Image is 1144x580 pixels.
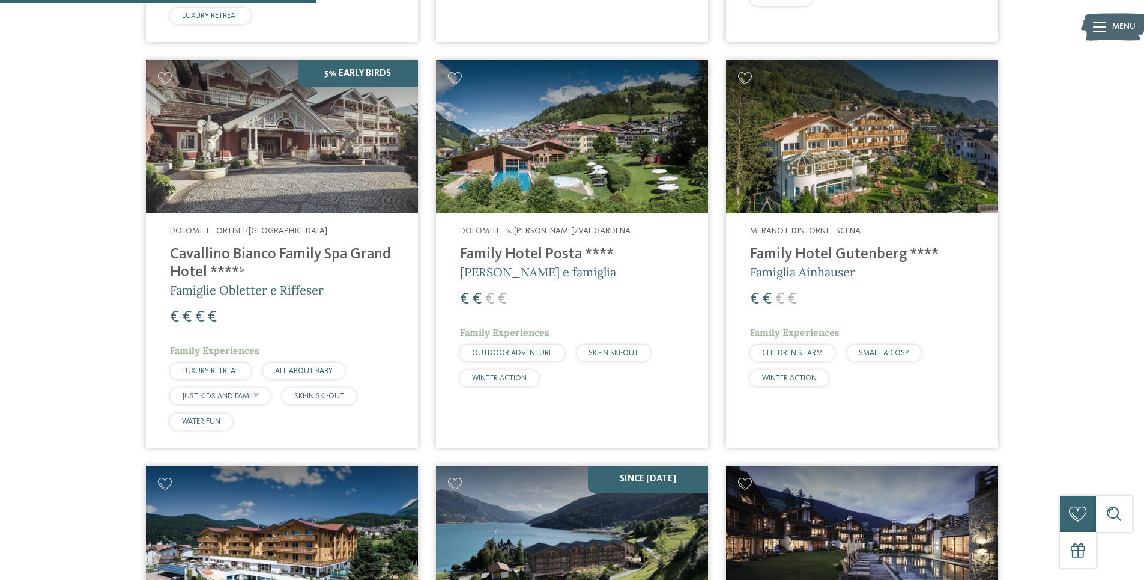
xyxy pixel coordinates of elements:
[170,227,327,235] span: Dolomiti – Ortisei/[GEOGRAPHIC_DATA]
[726,60,998,213] img: Family Hotel Gutenberg ****
[750,326,840,338] span: Family Experiences
[182,418,220,426] span: WATER FUN
[170,282,324,298] span: Famiglie Obletter e Riffeser
[460,326,549,338] span: Family Experiences
[762,349,823,357] span: CHILDREN’S FARM
[750,246,974,264] h4: Family Hotel Gutenberg ****
[750,292,759,307] span: €
[208,310,217,325] span: €
[589,349,638,357] span: SKI-IN SKI-OUT
[436,60,708,448] a: Cercate un hotel per famiglie? Qui troverete solo i migliori! Dolomiti – S. [PERSON_NAME]/Val Gar...
[195,310,204,325] span: €
[182,367,239,375] span: LUXURY RETREAT
[775,292,784,307] span: €
[472,374,527,382] span: WINTER ACTION
[294,392,344,400] span: SKI-IN SKI-OUT
[473,292,482,307] span: €
[436,60,708,213] img: Cercate un hotel per famiglie? Qui troverete solo i migliori!
[460,246,684,264] h4: Family Hotel Posta ****
[170,246,394,282] h4: Cavallino Bianco Family Spa Grand Hotel ****ˢ
[183,310,192,325] span: €
[460,292,469,307] span: €
[460,227,631,235] span: Dolomiti – S. [PERSON_NAME]/Val Gardena
[182,12,239,20] span: LUXURY RETREAT
[750,227,861,235] span: Merano e dintorni – Scena
[170,310,179,325] span: €
[750,264,855,279] span: Famiglia Ainhauser
[788,292,797,307] span: €
[498,292,507,307] span: €
[472,349,552,357] span: OUTDOOR ADVENTURE
[485,292,494,307] span: €
[146,60,418,213] img: Family Spa Grand Hotel Cavallino Bianco ****ˢ
[182,392,258,400] span: JUST KIDS AND FAMILY
[763,292,772,307] span: €
[460,264,616,279] span: [PERSON_NAME] e famiglia
[146,60,418,448] a: Cercate un hotel per famiglie? Qui troverete solo i migliori! 5% Early Birds Dolomiti – Ortisei/[...
[170,344,259,356] span: Family Experiences
[762,374,817,382] span: WINTER ACTION
[726,60,998,448] a: Cercate un hotel per famiglie? Qui troverete solo i migliori! Merano e dintorni – Scena Family Ho...
[859,349,909,357] span: SMALL & COSY
[275,367,333,375] span: ALL ABOUT BABY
